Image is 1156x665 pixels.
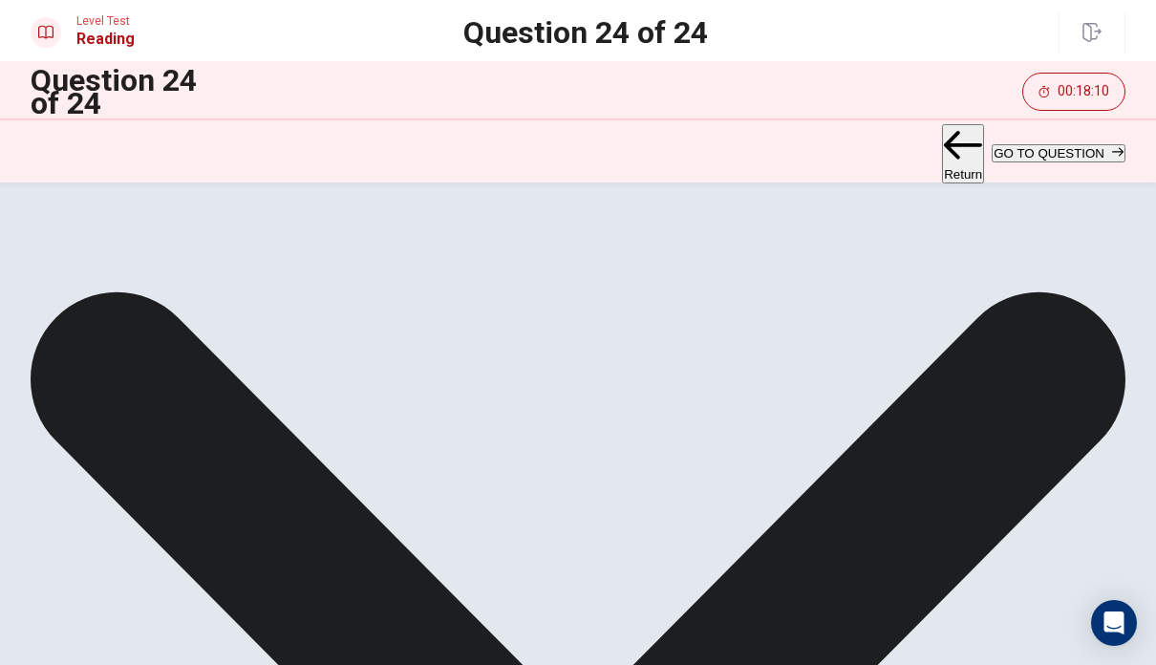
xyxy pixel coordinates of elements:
[1091,600,1137,646] div: Open Intercom Messenger
[31,69,227,115] h1: Question 24 of 24
[76,14,135,28] span: Level Test
[1058,84,1109,99] span: 00:18:10
[463,21,708,44] h1: Question 24 of 24
[1022,73,1125,111] button: 00:18:10
[942,124,984,183] button: Return
[992,144,1125,162] button: GO TO QUESTION
[76,28,135,51] h1: Reading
